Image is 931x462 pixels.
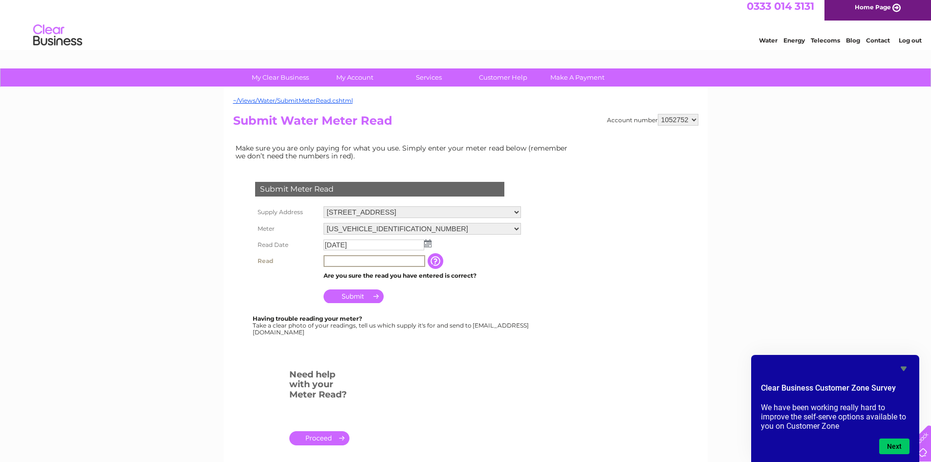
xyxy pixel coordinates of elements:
div: Clear Business is a trading name of Verastar Limited (registered in [GEOGRAPHIC_DATA] No. 3667643... [235,5,697,47]
th: Read [253,253,321,269]
th: Meter [253,220,321,237]
a: Customer Help [463,68,543,87]
a: My Clear Business [240,68,321,87]
a: Contact [866,42,890,49]
a: My Account [314,68,395,87]
a: ~/Views/Water/SubmitMeterRead.cshtml [233,97,353,104]
a: Telecoms [811,42,840,49]
th: Supply Address [253,204,321,220]
a: 0333 014 3131 [747,5,814,17]
h3: Need help with your Meter Read? [289,368,349,405]
a: Water [759,42,778,49]
a: Log out [899,42,922,49]
a: . [289,431,349,445]
div: Take a clear photo of your readings, tell us which supply it's for and send to [EMAIL_ADDRESS][DO... [253,315,530,335]
a: Services [389,68,469,87]
input: Submit [324,289,384,303]
div: Submit Meter Read [255,182,504,197]
input: Information [428,253,445,269]
b: Having trouble reading your meter? [253,315,362,322]
button: Next question [879,439,909,454]
img: logo.png [33,25,83,55]
div: Account number [607,114,698,126]
h2: Clear Business Customer Zone Survey [761,382,909,399]
td: Are you sure the read you have entered is correct? [321,269,523,282]
a: Blog [846,42,860,49]
h2: Submit Water Meter Read [233,114,698,132]
img: ... [424,240,432,247]
th: Read Date [253,237,321,253]
a: Energy [783,42,805,49]
a: Make A Payment [537,68,618,87]
td: Make sure you are only paying for what you use. Simply enter your meter read below (remember we d... [233,142,575,162]
p: We have been working really hard to improve the self-serve options available to you on Customer Zone [761,403,909,431]
button: Hide survey [898,363,909,374]
div: Clear Business Customer Zone Survey [761,363,909,454]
